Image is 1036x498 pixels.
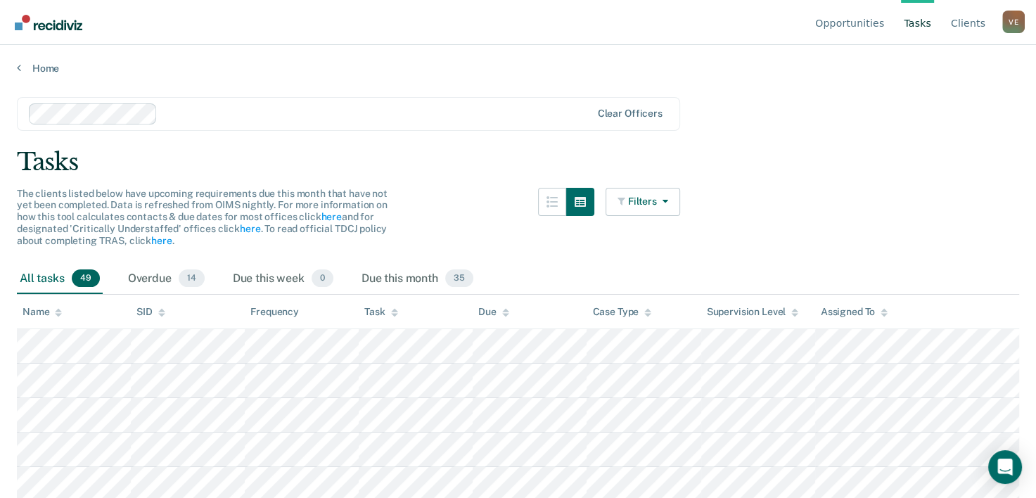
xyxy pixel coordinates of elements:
[240,223,260,234] a: here
[17,62,1019,75] a: Home
[707,306,799,318] div: Supervision Level
[312,269,333,288] span: 0
[17,188,388,246] span: The clients listed below have upcoming requirements due this month that have not yet been complet...
[17,264,103,295] div: All tasks49
[23,306,62,318] div: Name
[445,269,473,288] span: 35
[136,306,165,318] div: SID
[1002,11,1025,33] button: Profile dropdown button
[606,188,680,216] button: Filters
[179,269,205,288] span: 14
[364,306,397,318] div: Task
[230,264,336,295] div: Due this week0
[592,306,651,318] div: Case Type
[821,306,888,318] div: Assigned To
[478,306,509,318] div: Due
[17,148,1019,177] div: Tasks
[72,269,100,288] span: 49
[321,211,341,222] a: here
[1002,11,1025,33] div: V E
[125,264,207,295] div: Overdue14
[988,450,1022,484] div: Open Intercom Messenger
[359,264,476,295] div: Due this month35
[15,15,82,30] img: Recidiviz
[250,306,299,318] div: Frequency
[598,108,663,120] div: Clear officers
[151,235,172,246] a: here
